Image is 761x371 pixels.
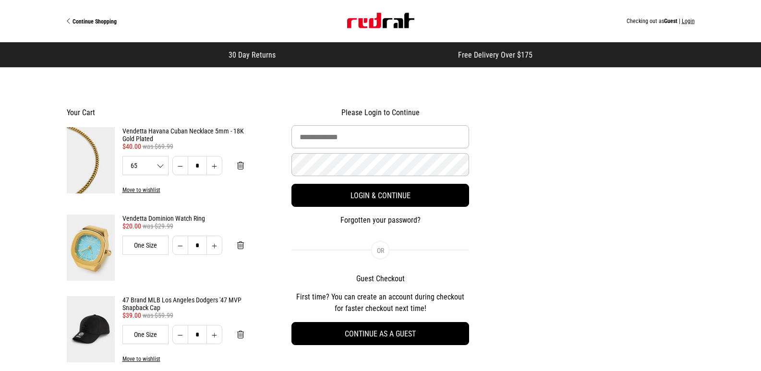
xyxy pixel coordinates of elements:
[664,18,677,24] span: Guest
[122,222,141,230] span: $20.00
[517,108,694,276] iframe: Customer reviews powered by Trustpilot
[122,143,141,150] span: $40.00
[224,18,695,24] div: Checking out as
[143,311,173,319] span: was $59.99
[67,127,115,193] img: Vendetta Havana Cuban Necklace 5mm - 18K Gold Plated
[291,215,469,226] button: Forgotten your password?
[122,236,169,255] div: One Size
[291,108,469,118] h2: Please Login to Continue
[206,236,222,255] button: Increase quantity
[122,311,141,319] span: $39.00
[188,156,207,175] input: Quantity
[230,236,252,255] button: Remove from cart
[67,296,115,362] img: 47 Brand MLB Los Angeles Dodgers '47 MVP Snapback Cap
[347,13,414,28] img: Red Rat
[291,274,469,284] h2: Guest Checkout
[122,296,244,311] a: 47 Brand MLB Los Angeles Dodgers '47 MVP Snapback Cap
[67,17,224,25] a: Continue Shopping
[115,187,160,193] button: Move to wishlist
[291,153,469,176] input: Password
[291,291,469,314] p: First time? You can create an account during checkout for faster checkout next time!
[206,156,222,175] button: Increase quantity
[188,325,207,344] input: Quantity
[458,50,532,60] span: Free Delivery Over $175
[122,127,244,143] a: Vendetta Havana Cuban Necklace 5mm - 18K Gold Plated
[291,184,469,207] button: Login & Continue
[682,18,695,24] button: Login
[295,50,439,60] iframe: Customer reviews powered by Trustpilot
[143,143,173,150] span: was $69.99
[291,322,469,345] button: Continue as a guest
[123,162,168,169] span: 65
[172,325,188,344] button: Decrease quantity
[206,325,222,344] button: Increase quantity
[230,325,252,344] button: Remove from cart
[122,215,244,222] a: Vendetta Dominion Watch Ring
[115,356,160,362] button: Move to wishlist
[72,18,117,25] span: Continue Shopping
[188,236,207,255] input: Quantity
[679,18,680,24] span: |
[230,156,252,175] button: Remove from cart
[172,156,188,175] button: Decrease quantity
[67,215,115,281] img: Vendetta Dominion Watch Ring
[291,125,469,148] input: Email Address
[172,236,188,255] button: Decrease quantity
[143,222,173,230] span: was $29.99
[122,325,169,344] div: One Size
[67,108,244,118] h2: Your Cart
[229,50,276,60] span: 30 Day Returns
